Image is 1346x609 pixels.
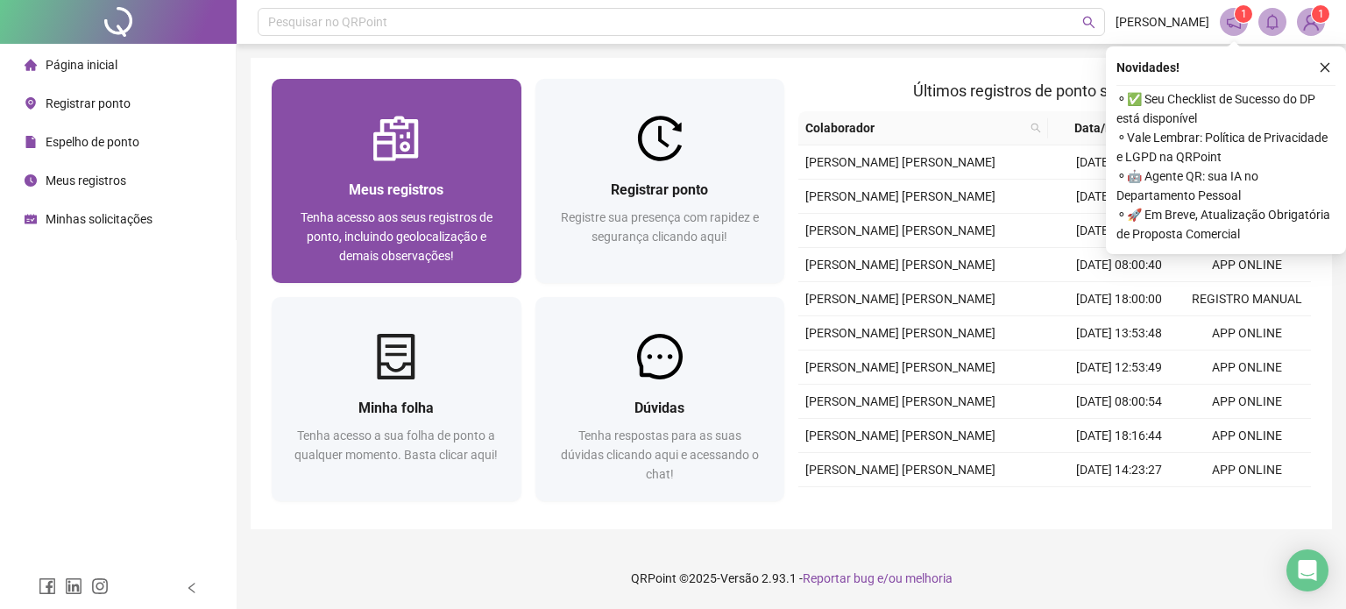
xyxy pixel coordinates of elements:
[1116,89,1335,128] span: ⚬ ✅ Seu Checklist de Sucesso do DP está disponível
[1183,316,1311,351] td: APP ONLINE
[913,81,1196,100] span: Últimos registros de ponto sincronizados
[1312,5,1329,23] sup: Atualize o seu contato no menu Meus Dados
[805,118,1024,138] span: Colaborador
[1055,282,1183,316] td: [DATE] 18:00:00
[349,181,443,198] span: Meus registros
[805,258,995,272] span: [PERSON_NAME] [PERSON_NAME]
[1055,453,1183,487] td: [DATE] 14:23:27
[25,213,37,225] span: schedule
[1226,14,1242,30] span: notification
[1055,180,1183,214] td: [DATE] 18:00:09
[25,174,37,187] span: clock-circle
[272,79,521,283] a: Meus registrosTenha acesso aos seus registros de ponto, incluindo geolocalização e demais observa...
[46,212,152,226] span: Minhas solicitações
[805,463,995,477] span: [PERSON_NAME] [PERSON_NAME]
[1319,61,1331,74] span: close
[1183,248,1311,282] td: APP ONLINE
[1055,385,1183,419] td: [DATE] 08:00:54
[1055,351,1183,385] td: [DATE] 12:53:49
[1116,205,1335,244] span: ⚬ 🚀 Em Breve, Atualização Obrigatória de Proposta Comercial
[358,400,434,416] span: Minha folha
[1055,248,1183,282] td: [DATE] 08:00:40
[535,297,785,501] a: DúvidasTenha respostas para as suas dúvidas clicando aqui e acessando o chat!
[25,59,37,71] span: home
[1027,115,1045,141] span: search
[1183,351,1311,385] td: APP ONLINE
[1055,145,1183,180] td: [DATE] 08:00:35
[1241,8,1247,20] span: 1
[561,428,759,481] span: Tenha respostas para as suas dúvidas clicando aqui e acessando o chat!
[1031,123,1041,133] span: search
[1298,9,1324,35] img: 23332
[46,135,139,149] span: Espelho de ponto
[1183,419,1311,453] td: APP ONLINE
[805,155,995,169] span: [PERSON_NAME] [PERSON_NAME]
[1235,5,1252,23] sup: 1
[1265,14,1280,30] span: bell
[805,292,995,306] span: [PERSON_NAME] [PERSON_NAME]
[805,223,995,237] span: [PERSON_NAME] [PERSON_NAME]
[301,210,492,263] span: Tenha acesso aos seus registros de ponto, incluindo geolocalização e demais observações!
[25,136,37,148] span: file
[1055,487,1183,521] td: [DATE] 13:11:36
[46,173,126,188] span: Meus registros
[1055,118,1151,138] span: Data/Hora
[805,360,995,374] span: [PERSON_NAME] [PERSON_NAME]
[535,79,785,283] a: Registrar pontoRegistre sua presença com rapidez e segurança clicando aqui!
[611,181,708,198] span: Registrar ponto
[39,577,56,595] span: facebook
[1116,12,1209,32] span: [PERSON_NAME]
[1183,487,1311,521] td: APP ONLINE
[1116,58,1180,77] span: Novidades !
[1055,316,1183,351] td: [DATE] 13:53:48
[65,577,82,595] span: linkedin
[91,577,109,595] span: instagram
[25,97,37,110] span: environment
[46,58,117,72] span: Página inicial
[805,326,995,340] span: [PERSON_NAME] [PERSON_NAME]
[1286,549,1328,591] div: Open Intercom Messenger
[294,428,498,462] span: Tenha acesso a sua folha de ponto a qualquer momento. Basta clicar aqui!
[1318,8,1324,20] span: 1
[1048,111,1172,145] th: Data/Hora
[805,428,995,443] span: [PERSON_NAME] [PERSON_NAME]
[1183,385,1311,419] td: APP ONLINE
[1183,453,1311,487] td: APP ONLINE
[237,548,1346,609] footer: QRPoint © 2025 - 2.93.1 -
[1183,282,1311,316] td: REGISTRO MANUAL
[805,394,995,408] span: [PERSON_NAME] [PERSON_NAME]
[46,96,131,110] span: Registrar ponto
[634,400,684,416] span: Dúvidas
[1055,419,1183,453] td: [DATE] 18:16:44
[272,297,521,501] a: Minha folhaTenha acesso a sua folha de ponto a qualquer momento. Basta clicar aqui!
[805,189,995,203] span: [PERSON_NAME] [PERSON_NAME]
[1116,166,1335,205] span: ⚬ 🤖 Agente QR: sua IA no Departamento Pessoal
[720,571,759,585] span: Versão
[561,210,759,244] span: Registre sua presença com rapidez e segurança clicando aqui!
[1116,128,1335,166] span: ⚬ Vale Lembrar: Política de Privacidade e LGPD na QRPoint
[1055,214,1183,248] td: [DATE] 13:11:03
[803,571,953,585] span: Reportar bug e/ou melhoria
[1082,16,1095,29] span: search
[186,582,198,594] span: left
